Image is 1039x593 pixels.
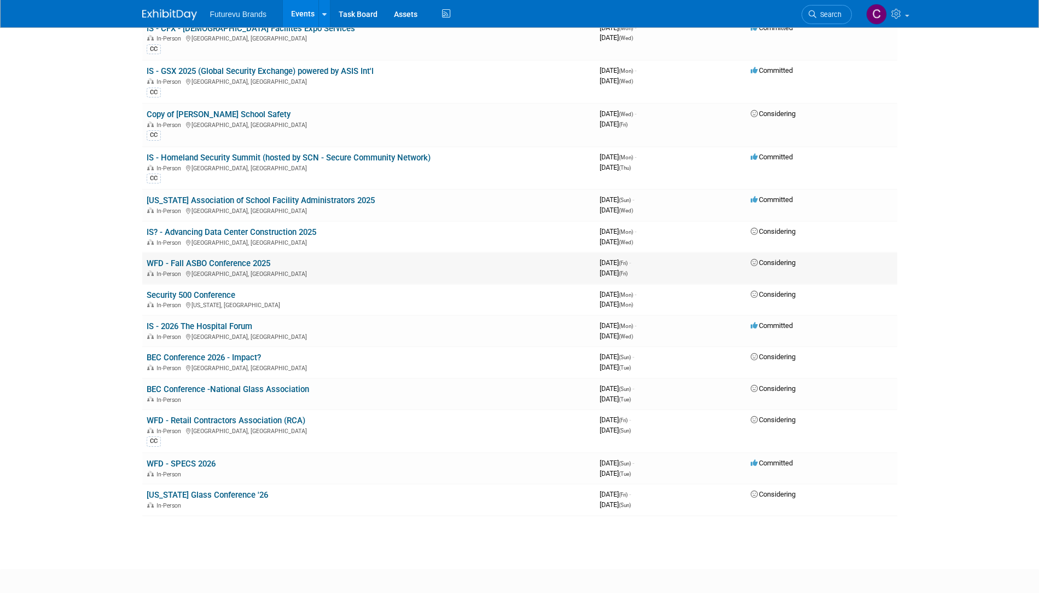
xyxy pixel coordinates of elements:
img: In-Person Event [147,428,154,433]
span: In-Person [156,333,184,341]
span: - [629,258,631,267]
img: In-Person Event [147,270,154,276]
span: [DATE] [600,426,631,434]
img: In-Person Event [147,302,154,307]
span: [DATE] [600,384,634,393]
span: In-Person [156,502,184,509]
span: (Tue) [619,471,631,477]
span: (Sun) [619,502,631,508]
div: [GEOGRAPHIC_DATA], [GEOGRAPHIC_DATA] [147,163,591,172]
span: (Mon) [619,68,633,74]
img: In-Person Event [147,239,154,245]
span: (Wed) [619,239,633,245]
span: [DATE] [600,163,631,171]
span: - [632,459,634,467]
span: [DATE] [600,206,633,214]
img: CHERYL CLOWES [866,4,887,25]
div: CC [147,130,161,140]
span: (Mon) [619,154,633,160]
a: IS? - Advancing Data Center Construction 2025 [147,227,316,237]
span: (Fri) [619,492,628,498]
a: Security 500 Conference [147,290,235,300]
span: Considering [751,227,796,235]
div: [GEOGRAPHIC_DATA], [GEOGRAPHIC_DATA] [147,426,591,435]
div: [GEOGRAPHIC_DATA], [GEOGRAPHIC_DATA] [147,33,591,42]
span: - [632,384,634,393]
span: In-Person [156,35,184,42]
span: [DATE] [600,332,633,340]
span: Considering [751,416,796,424]
span: - [635,24,636,32]
img: In-Person Event [147,122,154,127]
a: [US_STATE] Association of School Facility Administrators 2025 [147,195,375,205]
span: [DATE] [600,269,628,277]
div: [US_STATE], [GEOGRAPHIC_DATA] [147,300,591,309]
span: [DATE] [600,500,631,509]
span: (Wed) [619,111,633,117]
span: In-Person [156,365,184,372]
span: (Mon) [619,292,633,298]
span: - [629,416,631,424]
span: Committed [751,66,793,74]
span: [DATE] [600,363,631,371]
img: In-Person Event [147,471,154,476]
span: [DATE] [600,290,636,298]
span: Considering [751,258,796,267]
a: IS - Homeland Security Summit (hosted by SCN - Secure Community Network) [147,153,431,163]
span: (Fri) [619,270,628,277]
div: CC [147,436,161,446]
div: [GEOGRAPHIC_DATA], [GEOGRAPHIC_DATA] [147,238,591,246]
span: (Thu) [619,165,631,171]
span: Considering [751,290,796,298]
span: - [635,321,636,330]
div: [GEOGRAPHIC_DATA], [GEOGRAPHIC_DATA] [147,269,591,278]
span: Considering [751,110,796,118]
span: In-Person [156,122,184,129]
span: [DATE] [600,110,636,118]
span: In-Person [156,78,184,85]
span: - [635,66,636,74]
span: [DATE] [600,238,633,246]
img: In-Person Event [147,396,154,402]
span: - [635,290,636,298]
span: (Wed) [619,208,633,214]
img: In-Person Event [147,502,154,508]
span: (Tue) [619,396,631,402]
div: CC [147,88,161,97]
span: [DATE] [600,195,634,204]
span: Committed [751,195,793,204]
a: IS - CFX - [DEMOGRAPHIC_DATA] Facilites Expo Services [147,24,355,33]
span: (Sun) [619,460,631,467]
a: Search [802,5,852,24]
span: (Fri) [619,122,628,128]
span: (Mon) [619,302,633,308]
div: CC [147,174,161,183]
span: Search [816,10,841,19]
a: BEC Conference 2026 - Impact? [147,353,261,362]
a: [US_STATE] Glass Conference '26 [147,490,268,500]
span: In-Person [156,165,184,172]
span: Committed [751,153,793,161]
span: Considering [751,490,796,498]
span: - [629,490,631,498]
span: (Fri) [619,417,628,423]
a: IS - 2026 The Hospital Forum [147,321,252,331]
img: In-Person Event [147,78,154,84]
a: IS - GSX 2025 (Global Security Exchange) powered by ASIS Int'l [147,66,374,76]
span: [DATE] [600,120,628,128]
span: Futurevu Brands [210,10,267,19]
div: [GEOGRAPHIC_DATA], [GEOGRAPHIC_DATA] [147,363,591,372]
span: - [632,353,634,361]
span: Considering [751,353,796,361]
span: In-Person [156,270,184,278]
span: (Tue) [619,365,631,371]
span: In-Person [156,428,184,435]
span: In-Person [156,239,184,246]
span: [DATE] [600,459,634,467]
span: [DATE] [600,353,634,361]
span: In-Person [156,302,184,309]
a: BEC Conference -National Glass Association [147,384,309,394]
span: - [635,227,636,235]
span: (Sun) [619,197,631,203]
a: Copy of [PERSON_NAME] School Safety [147,110,291,119]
